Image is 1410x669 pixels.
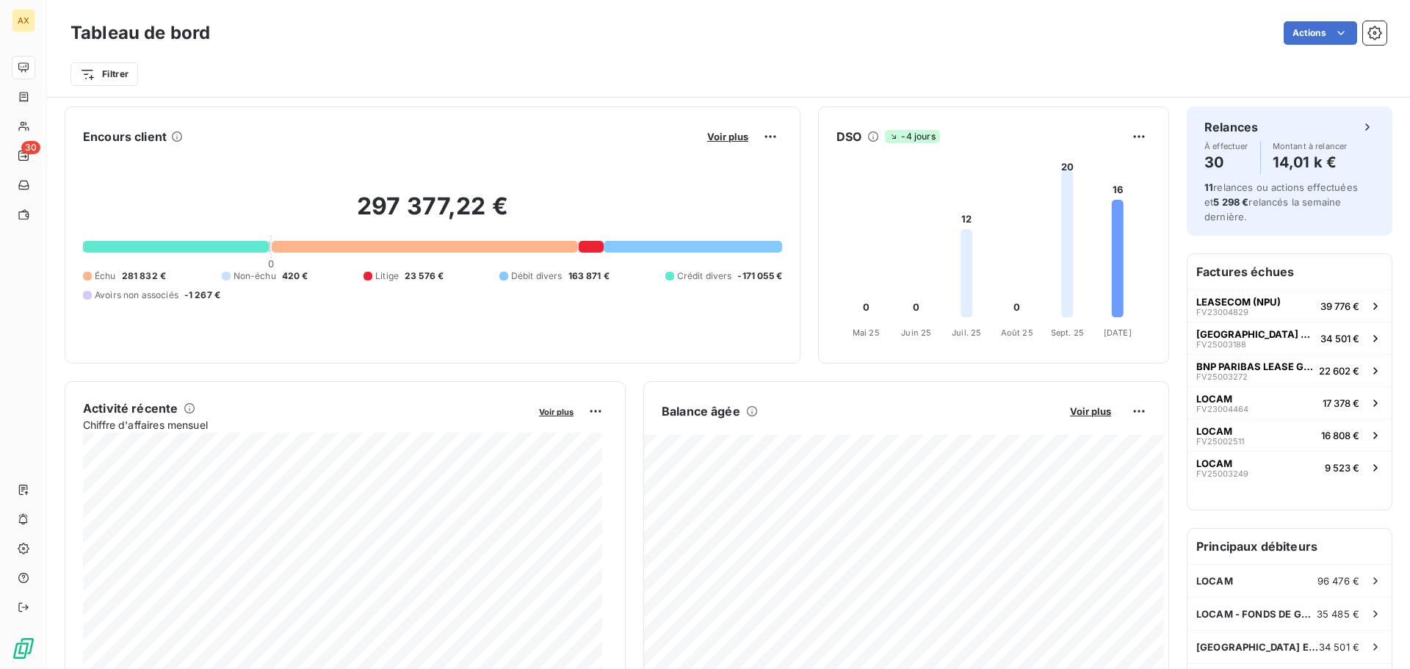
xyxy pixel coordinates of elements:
span: LOCAM - FONDS DE GARANTIE PST NORD [1196,608,1317,620]
h2: 297 377,22 € [83,192,782,236]
span: -171 055 € [737,270,782,283]
span: FV23004829 [1196,308,1248,317]
span: LOCAM [1196,458,1232,469]
button: LOCAMFV250032499 523 € [1187,451,1392,483]
h6: Principaux débiteurs [1187,529,1392,564]
span: FV25003272 [1196,372,1248,381]
button: LEASECOM (NPU)FV2300482939 776 € [1187,289,1392,322]
span: 35 485 € [1317,608,1359,620]
span: Échu [95,270,116,283]
span: 96 476 € [1317,575,1359,587]
button: BNP PARIBAS LEASE GROUPFV2500327222 602 € [1187,354,1392,386]
span: LEASECOM (NPU) [1196,296,1281,308]
button: LOCAMFV2500251116 808 € [1187,419,1392,451]
tspan: Août 25 [1001,328,1033,338]
span: Voir plus [1070,405,1111,417]
span: 30 [21,141,40,154]
h6: DSO [836,128,861,145]
h6: Factures échues [1187,254,1392,289]
span: 23 576 € [405,270,444,283]
button: LOCAMFV2300446417 378 € [1187,386,1392,419]
button: Actions [1284,21,1357,45]
span: 163 871 € [568,270,610,283]
span: 22 602 € [1319,365,1359,377]
h4: 30 [1204,151,1248,174]
tspan: Juin 25 [901,328,931,338]
span: Chiffre d'affaires mensuel [83,417,529,433]
span: -4 jours [885,130,939,143]
span: Litige [375,270,399,283]
span: 420 € [282,270,308,283]
h6: Balance âgée [662,402,740,420]
span: Voir plus [707,131,748,142]
span: LOCAM [1196,575,1233,587]
span: BNP PARIBAS LEASE GROUP [1196,361,1313,372]
span: 0 [268,258,274,270]
span: -1 267 € [184,289,220,302]
span: FV23004464 [1196,405,1248,413]
h4: 14,01 k € [1273,151,1348,174]
span: FV25003249 [1196,469,1248,478]
span: Crédit divers [677,270,732,283]
span: Non-échu [234,270,276,283]
span: À effectuer [1204,142,1248,151]
span: LOCAM [1196,393,1232,405]
span: 17 378 € [1323,397,1359,409]
h6: Relances [1204,118,1258,136]
button: Voir plus [535,405,578,418]
span: 9 523 € [1325,462,1359,474]
span: [GEOGRAPHIC_DATA] ET [GEOGRAPHIC_DATA] [1196,328,1315,340]
span: 11 [1204,181,1213,193]
img: Logo LeanPay [12,637,35,660]
span: Avoirs non associés [95,289,178,302]
tspan: Sept. 25 [1051,328,1084,338]
span: relances ou actions effectuées et relancés la semaine dernière. [1204,181,1358,223]
button: Voir plus [703,130,753,143]
h6: Activité récente [83,399,178,417]
h3: Tableau de bord [70,20,210,46]
span: LOCAM [1196,425,1232,437]
span: 34 501 € [1319,641,1359,653]
button: Filtrer [70,62,138,86]
span: 34 501 € [1320,333,1359,344]
iframe: Intercom live chat [1360,619,1395,654]
span: 5 298 € [1213,196,1248,208]
button: [GEOGRAPHIC_DATA] ET [GEOGRAPHIC_DATA]FV2500318834 501 € [1187,322,1392,354]
h6: Encours client [83,128,167,145]
span: FV25003188 [1196,340,1246,349]
span: 281 832 € [122,270,166,283]
tspan: Mai 25 [853,328,880,338]
tspan: [DATE] [1104,328,1132,338]
span: Débit divers [511,270,563,283]
span: [GEOGRAPHIC_DATA] ET [GEOGRAPHIC_DATA] [1196,641,1319,653]
div: AX [12,9,35,32]
span: Voir plus [539,407,574,417]
button: Voir plus [1066,405,1116,418]
span: Montant à relancer [1273,142,1348,151]
tspan: Juil. 25 [952,328,981,338]
span: 16 808 € [1321,430,1359,441]
span: 39 776 € [1320,300,1359,312]
span: FV25002511 [1196,437,1244,446]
